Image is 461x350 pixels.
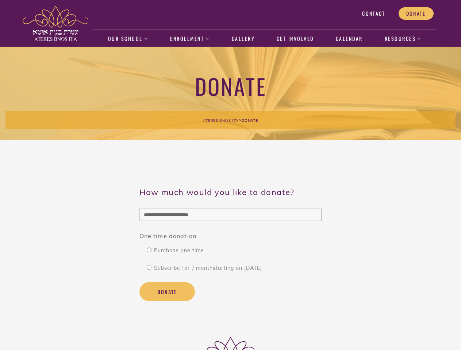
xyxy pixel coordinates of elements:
[332,31,366,47] a: Calendar
[191,265,262,271] span: starting on [DATE]
[203,117,238,123] a: Ateres Bnos Ita
[228,31,258,47] a: Gallery
[147,248,151,252] input: Purchase one time
[242,118,258,123] span: Donate
[192,265,213,271] span: / month
[354,7,393,20] a: Contact
[147,265,151,270] input: Subscribe for / monthstarting on [DATE]
[399,7,434,20] a: Donate
[5,72,456,100] h1: Donate
[381,31,425,47] a: Resources
[153,265,262,271] span: Subscribe for
[203,118,238,123] span: Ateres Bnos Ita
[139,282,195,301] button: Donate
[23,6,88,41] img: ateres
[166,31,214,47] a: Enrollment
[362,10,385,17] span: Contact
[406,10,426,17] span: Donate
[104,31,152,47] a: Our School
[139,232,196,240] span: One time donation
[139,187,322,198] h3: How much would you like to donate?
[153,247,204,254] span: Purchase one time
[5,111,456,129] div: >
[273,31,318,47] a: Get Involved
